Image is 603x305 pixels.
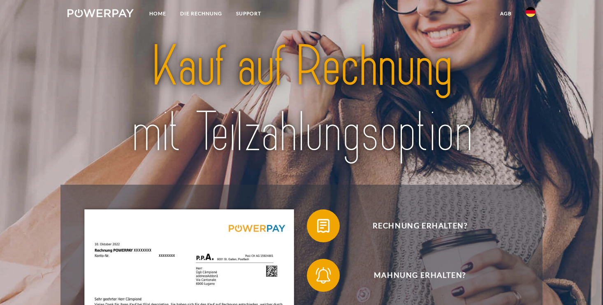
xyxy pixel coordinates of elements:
[319,209,521,242] span: Rechnung erhalten?
[313,216,334,236] img: qb_bill.svg
[229,6,268,21] a: SUPPORT
[67,9,134,17] img: logo-powerpay-white.svg
[90,30,513,169] img: title-powerpay_de.svg
[493,6,519,21] a: agb
[142,6,173,21] a: Home
[526,7,536,17] img: de
[313,265,334,286] img: qb_bell.svg
[319,259,521,292] span: Mahnung erhalten?
[570,272,596,298] iframe: Schaltfläche zum Öffnen des Messaging-Fensters
[307,209,521,242] button: Rechnung erhalten?
[307,259,521,292] button: Mahnung erhalten?
[173,6,229,21] a: DIE RECHNUNG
